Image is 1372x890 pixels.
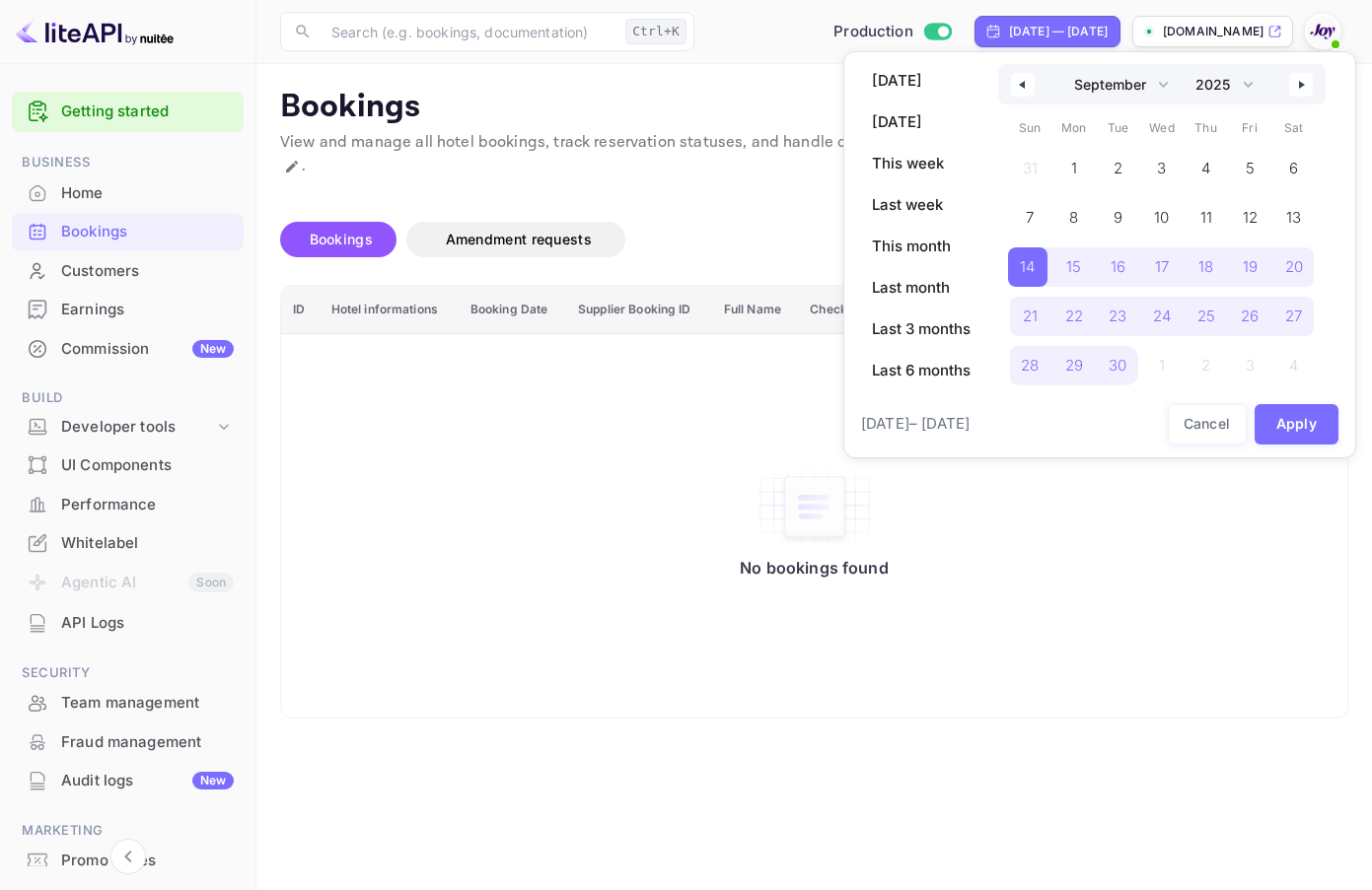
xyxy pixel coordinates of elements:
[1271,292,1316,331] button: 27
[860,188,982,222] button: Last week
[1154,200,1169,236] span: 10
[1140,193,1185,233] button: 10
[860,105,982,139] button: [DATE]
[1114,151,1122,186] span: 2
[1243,249,1258,285] span: 19
[1184,193,1228,233] button: 11
[1246,151,1255,186] span: 5
[860,312,982,346] button: Last 3 months
[1114,200,1122,236] span: 9
[1255,404,1339,445] button: Apply
[1140,292,1185,331] button: 24
[1228,193,1272,233] button: 12
[860,230,982,263] button: This month
[1008,341,1052,380] button: 28
[1008,292,1052,331] button: 21
[1140,112,1185,144] span: Wed
[1285,249,1303,285] span: 20
[860,271,982,305] button: Last month
[1008,242,1052,282] button: 14
[1271,193,1316,233] button: 13
[1026,200,1034,236] span: 7
[1200,200,1212,236] span: 11
[1065,299,1083,334] span: 22
[1197,299,1215,334] span: 25
[1155,249,1169,285] span: 17
[1109,348,1126,383] span: 30
[1271,112,1316,144] span: Sat
[1243,200,1258,236] span: 12
[1096,112,1140,144] span: Tue
[1201,151,1210,186] span: 4
[1023,299,1038,334] span: 21
[1021,348,1039,383] span: 28
[1228,292,1272,331] button: 26
[1109,299,1126,334] span: 23
[1286,200,1301,236] span: 13
[1052,193,1097,233] button: 8
[1096,341,1140,380] button: 30
[1066,249,1081,285] span: 15
[1184,112,1228,144] span: Thu
[1184,292,1228,331] button: 25
[1065,348,1083,383] span: 29
[1008,112,1052,144] span: Sun
[1052,242,1097,282] button: 15
[1069,200,1078,236] span: 8
[1008,193,1052,233] button: 7
[860,147,982,180] button: This week
[1052,112,1097,144] span: Mon
[1140,242,1185,282] button: 17
[1096,292,1140,331] button: 23
[1020,249,1035,285] span: 14
[1096,144,1140,183] button: 2
[1228,144,1272,183] button: 5
[1241,299,1259,334] span: 26
[1198,249,1213,285] span: 18
[861,413,970,436] span: [DATE] – [DATE]
[1228,112,1272,144] span: Fri
[860,64,982,98] button: [DATE]
[1052,292,1097,331] button: 22
[1228,242,1272,282] button: 19
[1071,151,1077,186] span: 1
[1184,242,1228,282] button: 18
[1157,151,1166,186] span: 3
[1271,242,1316,282] button: 20
[1153,299,1171,334] span: 24
[1096,193,1140,233] button: 9
[1096,242,1140,282] button: 16
[1111,249,1125,285] span: 16
[1168,404,1247,445] button: Cancel
[1184,144,1228,183] button: 4
[1052,341,1097,380] button: 29
[1289,151,1298,186] span: 6
[1140,144,1185,183] button: 3
[1271,144,1316,183] button: 6
[1052,144,1097,183] button: 1
[860,354,982,387] button: Last 6 months
[1285,299,1302,334] span: 27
